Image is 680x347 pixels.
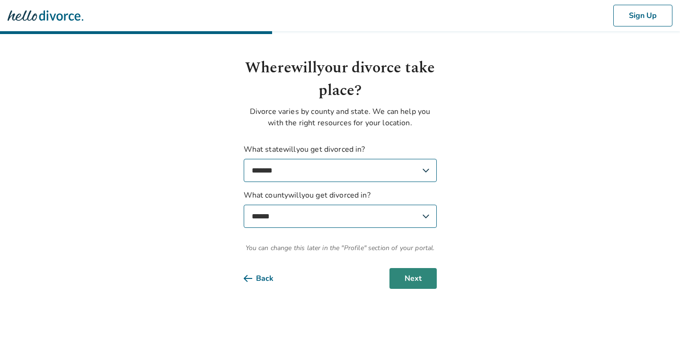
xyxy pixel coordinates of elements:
button: Sign Up [613,5,672,26]
iframe: Chat Widget [633,302,680,347]
button: Back [244,268,289,289]
label: What county will you get divorced in? [244,190,437,228]
img: Hello Divorce Logo [8,6,83,25]
select: What statewillyou get divorced in? [244,159,437,182]
button: Next [389,268,437,289]
span: You can change this later in the "Profile" section of your portal. [244,243,437,253]
p: Divorce varies by county and state. We can help you with the right resources for your location. [244,106,437,129]
select: What countywillyou get divorced in? [244,205,437,228]
label: What state will you get divorced in? [244,144,437,182]
h1: Where will your divorce take place? [244,57,437,102]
